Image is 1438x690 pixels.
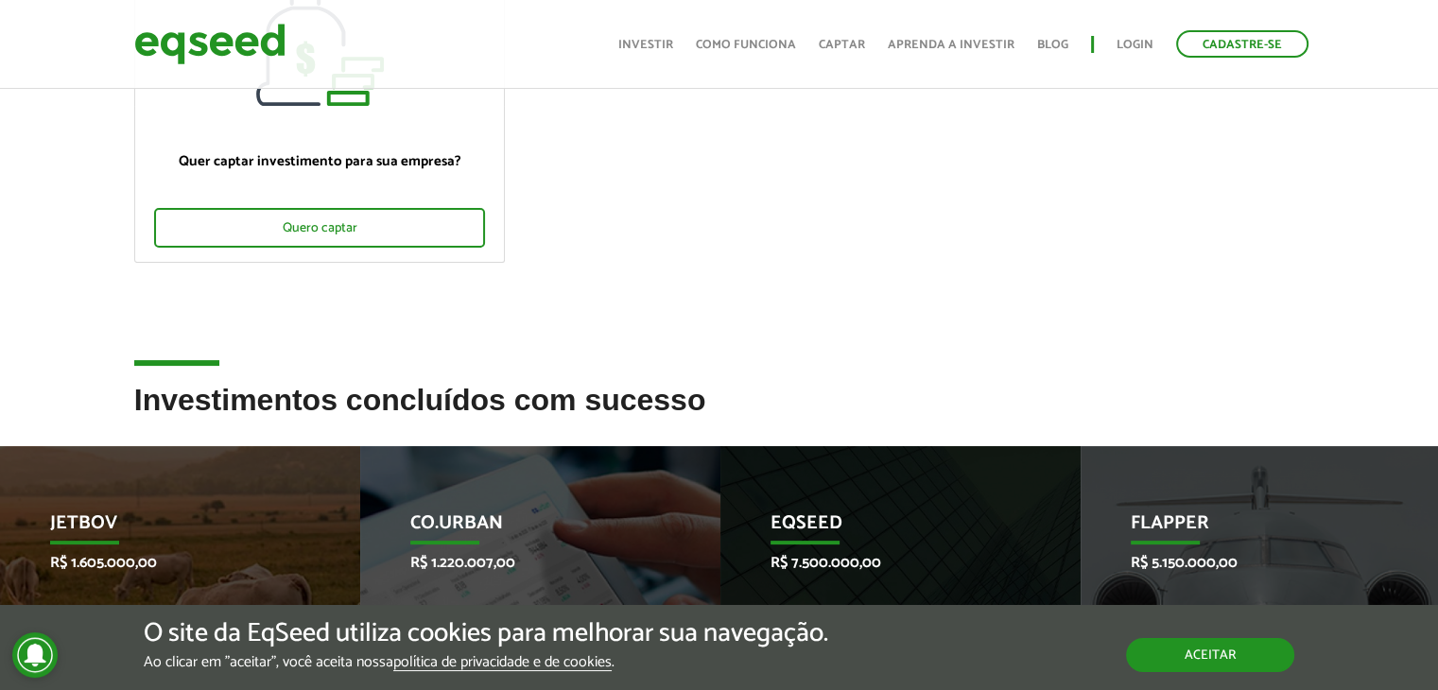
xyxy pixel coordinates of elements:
h5: O site da EqSeed utiliza cookies para melhorar sua navegação. [144,619,828,648]
a: Cadastre-se [1176,30,1308,58]
p: R$ 1.220.007,00 [410,554,643,572]
a: Captar [819,39,865,51]
a: Investir [618,39,673,51]
p: Ao clicar em "aceitar", você aceita nossa . [144,653,828,671]
div: Quero captar [154,208,486,248]
p: EqSeed [771,512,1003,544]
p: R$ 5.150.000,00 [1131,554,1363,572]
h2: Investimentos concluídos com sucesso [134,384,1305,445]
p: Co.Urban [410,512,643,544]
p: Quer captar investimento para sua empresa? [154,153,486,170]
p: JetBov [50,512,283,544]
a: Aprenda a investir [888,39,1014,51]
p: Flapper [1131,512,1363,544]
img: EqSeed [134,19,286,69]
p: R$ 7.500.000,00 [771,554,1003,572]
p: R$ 1.605.000,00 [50,554,283,572]
a: política de privacidade e de cookies [393,655,612,671]
a: Como funciona [696,39,796,51]
a: Blog [1037,39,1068,51]
a: Login [1117,39,1153,51]
button: Aceitar [1126,638,1294,672]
